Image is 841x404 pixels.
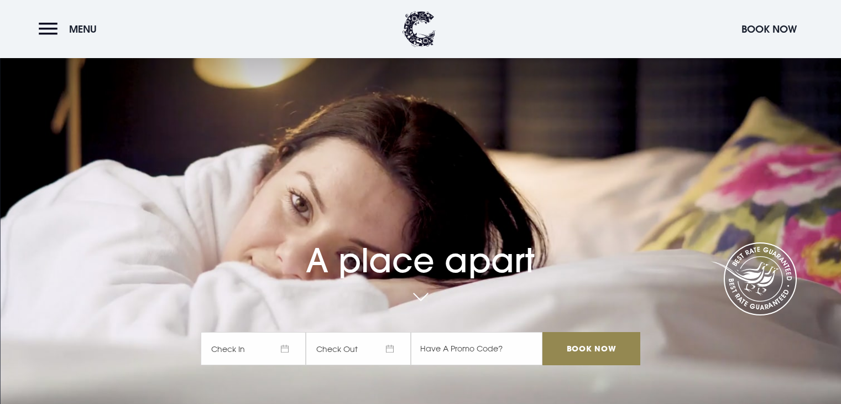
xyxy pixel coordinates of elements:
input: Book Now [542,332,640,365]
button: Menu [39,17,102,41]
img: Clandeboye Lodge [403,11,436,47]
span: Check Out [306,332,411,365]
h1: A place apart [201,216,640,280]
input: Have A Promo Code? [411,332,542,365]
span: Check In [201,332,306,365]
span: Menu [69,23,97,35]
button: Book Now [736,17,802,41]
